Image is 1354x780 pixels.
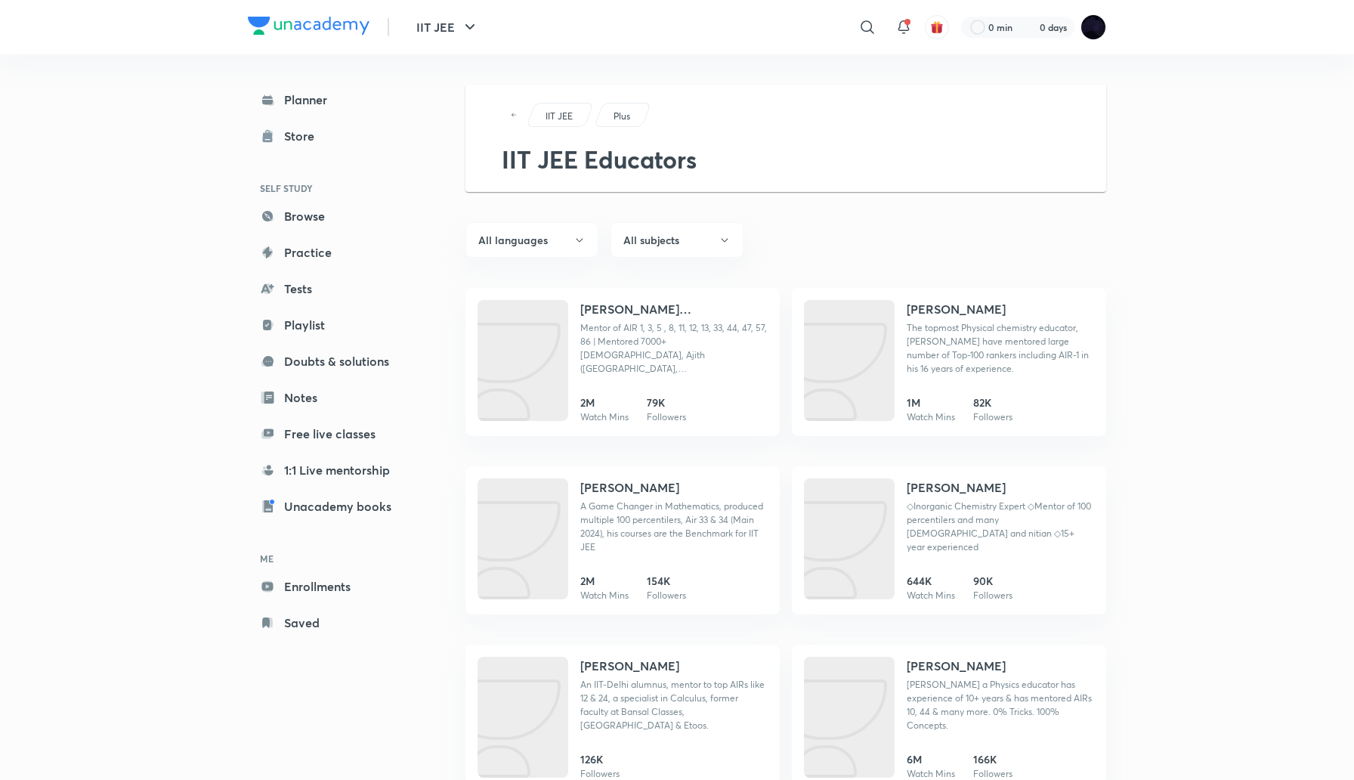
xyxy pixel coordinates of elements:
h6: 126K [580,751,620,767]
h6: 6M [907,751,955,767]
a: Saved [248,608,423,638]
a: Unacademy[PERSON_NAME]◇Inorganic Chemistry Expert ◇Mentor of 100 percentilers and many [DEMOGRAPH... [792,466,1106,614]
img: Megha Gor [1080,14,1106,40]
a: Notes [248,382,423,413]
p: ◇Inorganic Chemistry Expert ◇Mentor of 100 percentilers and many iitians and nitian ◇15+ year exp... [907,500,1094,554]
a: Planner [248,85,423,115]
a: Browse [248,201,423,231]
h4: [PERSON_NAME] [580,657,679,675]
a: Doubts & solutions [248,346,423,376]
img: Unacademy [804,315,895,436]
div: Store [284,127,323,145]
button: avatar [925,15,949,39]
button: IIT JEE [407,12,488,42]
img: Unacademy [478,494,568,614]
p: Watch Mins [907,410,955,424]
a: IIT JEE [543,110,576,123]
h6: SELF STUDY [248,175,423,201]
a: Enrollments [248,571,423,602]
h6: 79K [647,395,686,410]
img: Unacademy [478,315,568,436]
a: Unacademy[PERSON_NAME] [PERSON_NAME]Mentor of AIR 1, 3, 5 , 8, 11, 12, 13, 33, 44, 47, 57, 86 | M... [465,288,780,436]
p: Followers [647,410,686,424]
a: Practice [248,237,423,268]
h4: [PERSON_NAME] [580,478,679,497]
h6: 82K [973,395,1012,410]
a: Unacademy[PERSON_NAME]The topmost Physical chemistry educator, [PERSON_NAME] have mentored large ... [792,288,1106,436]
a: Store [248,121,423,151]
img: avatar [930,20,944,34]
h6: 154K [647,573,686,589]
button: All subjects [611,222,743,258]
p: Followers [973,410,1012,424]
a: Unacademy books [248,491,423,522]
p: Watch Mins [907,589,955,602]
a: Free live classes [248,419,423,449]
p: The topmost Physical chemistry educator, BJ sir have mentored large number of Top-100 rankers inc... [907,321,1094,376]
h6: 644K [907,573,955,589]
a: Tests [248,274,423,304]
a: Plus [611,110,633,123]
h6: 2M [580,573,629,589]
p: An IIT-Delhi alumnus, mentor to top AIRs like 12 & 24, a specialist in Calculus, former faculty a... [580,678,768,732]
h4: [PERSON_NAME] [907,300,1006,318]
p: Mentor of AIR 1, 3, 5 , 8, 11, 12, 13, 33, 44, 47, 57, 86 | Mentored 7000+ IITians, Ajith (MIT, U... [580,321,768,376]
img: streak [1022,20,1037,35]
h4: [PERSON_NAME] [907,478,1006,497]
h4: [PERSON_NAME] [PERSON_NAME] [580,300,768,318]
h6: 166K [973,751,1012,767]
a: 1:1 Live mentorship [248,455,423,485]
a: Unacademy[PERSON_NAME]A Game Changer in Mathematics, produced multiple 100 percentilers, Air 33 &... [465,466,780,614]
a: Playlist [248,310,423,340]
h1: IIT JEE Educators [502,145,1106,174]
p: Followers [973,589,1012,602]
button: All languages [465,222,598,258]
p: Watch Mins [580,410,629,424]
p: IIT JEE [546,110,573,123]
h6: ME [248,546,423,571]
h6: 2M [580,395,629,410]
h4: [PERSON_NAME] [907,657,1006,675]
h6: 1M [907,395,955,410]
p: Watch Mins [580,589,629,602]
h6: 90K [973,573,1012,589]
a: Company Logo [248,17,369,39]
p: A Game Changer in Mathematics, produced multiple 100 percentilers, Air 33 & 34 (Main 2024), his c... [580,500,768,554]
p: Prateek Jain a Physics educator has experience of 10+ years & has mentored AIRs 10, 44 & many mor... [907,678,1094,732]
img: Unacademy [804,494,895,614]
p: Plus [614,110,630,123]
img: Company Logo [248,17,369,35]
p: Followers [647,589,686,602]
